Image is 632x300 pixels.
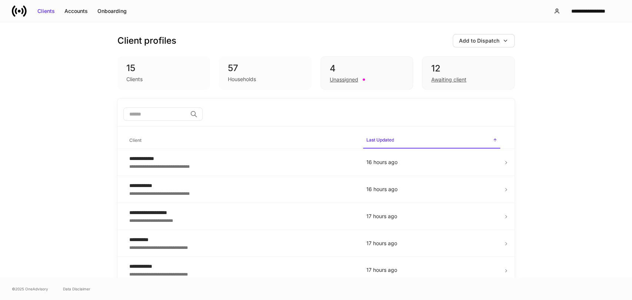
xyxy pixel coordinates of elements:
[330,63,404,74] div: 4
[459,37,499,44] div: Add to Dispatch
[117,35,176,47] h3: Client profiles
[126,62,201,74] div: 15
[366,136,394,143] h6: Last Updated
[363,133,500,149] span: Last Updated
[126,133,357,148] span: Client
[129,137,142,144] h6: Client
[366,186,497,193] p: 16 hours ago
[422,56,515,90] div: 12Awaiting client
[12,286,48,292] span: © 2025 OneAdvisory
[33,5,60,17] button: Clients
[366,240,497,247] p: 17 hours ago
[453,34,515,47] button: Add to Dispatch
[228,62,303,74] div: 57
[37,7,55,15] div: Clients
[366,159,497,166] p: 16 hours ago
[366,266,497,274] p: 17 hours ago
[431,76,466,83] div: Awaiting client
[320,56,413,90] div: 4Unassigned
[64,7,88,15] div: Accounts
[60,5,93,17] button: Accounts
[63,286,90,292] a: Data Disclaimer
[431,63,505,74] div: 12
[366,213,497,220] p: 17 hours ago
[93,5,132,17] button: Onboarding
[228,76,256,83] div: Households
[126,76,143,83] div: Clients
[97,7,127,15] div: Onboarding
[330,76,358,83] div: Unassigned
